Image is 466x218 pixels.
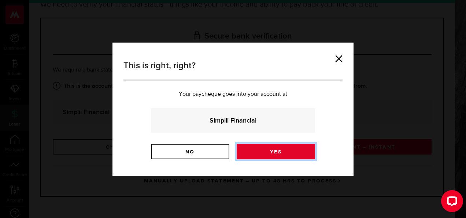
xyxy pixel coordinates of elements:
[151,144,229,159] a: No
[237,144,315,159] a: Yes
[123,91,343,97] p: Your paycheque goes into your account at
[161,116,305,126] strong: Simplii Financial
[123,59,343,80] h3: This is right, right?
[435,187,466,218] iframe: LiveChat chat widget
